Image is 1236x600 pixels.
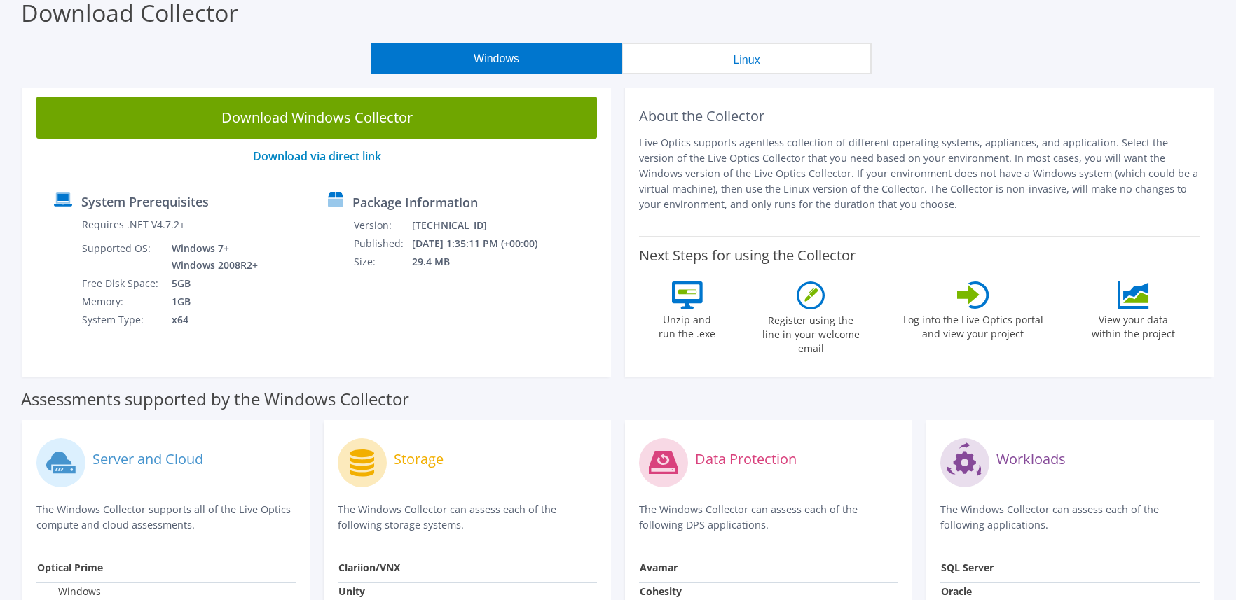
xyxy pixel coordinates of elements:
[161,239,261,274] td: Windows 7+ Windows 2008R2+
[353,235,411,253] td: Published:
[353,216,411,235] td: Version:
[411,253,556,271] td: 29.4 MB
[81,239,161,274] td: Supported OS:
[695,452,797,466] label: Data Protection
[81,195,209,209] label: System Prerequisites
[639,135,1200,212] p: Live Optics supports agentless collection of different operating systems, appliances, and applica...
[371,43,622,74] button: Windows
[81,293,161,311] td: Memory:
[37,585,101,599] label: Windows
[161,274,261,293] td: 5GB
[941,561,994,574] strong: SQL Server
[81,274,161,293] td: Free Disk Space:
[36,97,597,139] a: Download Windows Collector
[353,253,411,271] td: Size:
[622,43,872,74] button: Linux
[941,585,972,598] strong: Oracle
[338,585,365,598] strong: Unity
[21,392,409,406] label: Assessments supported by the Windows Collector
[338,561,400,574] strong: Clariion/VNX
[640,585,682,598] strong: Cohesity
[411,235,556,253] td: [DATE] 1:35:11 PM (+00:00)
[82,218,185,232] label: Requires .NET V4.7.2+
[92,452,203,466] label: Server and Cloud
[902,309,1044,341] label: Log into the Live Optics portal and view your project
[36,502,296,533] p: The Windows Collector supports all of the Live Optics compute and cloud assessments.
[161,311,261,329] td: x64
[655,309,720,341] label: Unzip and run the .exe
[253,148,381,164] a: Download via direct link
[758,309,863,356] label: Register using the line in your welcome email
[996,452,1066,466] label: Workloads
[1083,309,1183,341] label: View your data within the project
[161,293,261,311] td: 1GB
[640,561,678,574] strong: Avamar
[338,502,597,533] p: The Windows Collector can assess each of the following storage systems.
[639,502,898,533] p: The Windows Collector can assess each of the following DPS applications.
[940,502,1200,533] p: The Windows Collector can assess each of the following applications.
[81,311,161,329] td: System Type:
[411,216,556,235] td: [TECHNICAL_ID]
[37,561,103,574] strong: Optical Prime
[639,247,856,264] label: Next Steps for using the Collector
[352,195,478,209] label: Package Information
[639,108,1200,125] h2: About the Collector
[394,452,444,466] label: Storage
